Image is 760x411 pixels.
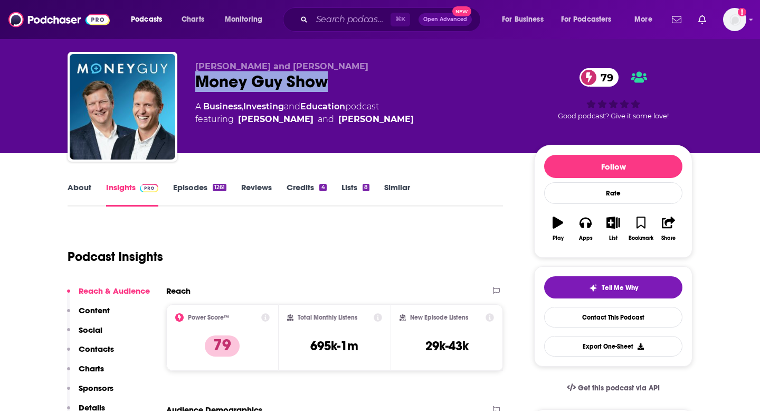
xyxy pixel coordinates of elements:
a: 79 [579,68,619,87]
button: List [600,210,627,248]
a: Business [203,101,242,111]
a: About [68,182,91,207]
img: User Profile [723,8,746,31]
p: Social [79,325,102,335]
button: open menu [123,11,176,28]
div: 1261 [213,184,226,191]
span: ⌘ K [391,13,410,26]
a: Episodes1261 [173,182,226,207]
a: Similar [384,182,410,207]
input: Search podcasts, credits, & more... [312,11,391,28]
div: Share [661,235,676,241]
button: Export One-Sheet [544,336,682,357]
div: Apps [579,235,593,241]
button: Open AdvancedNew [419,13,472,26]
img: Podchaser Pro [140,184,158,192]
span: Podcasts [131,12,162,27]
a: Investing [243,101,284,111]
p: Reach & Audience [79,286,150,296]
span: Charts [182,12,204,27]
button: Share [655,210,682,248]
div: Bookmark [629,235,653,241]
span: featuring [195,113,414,126]
a: Reviews [241,182,272,207]
button: Social [67,325,102,344]
h1: Podcast Insights [68,249,163,265]
div: Rate [544,182,682,204]
button: Content [67,305,110,325]
button: Play [544,210,572,248]
span: [PERSON_NAME] and [PERSON_NAME] [195,61,368,71]
button: Sponsors [67,383,113,403]
p: Content [79,305,110,315]
div: 79Good podcast? Give it some love! [534,61,692,127]
img: tell me why sparkle [589,284,597,292]
button: Show profile menu [723,8,746,31]
div: 4 [319,184,326,191]
p: 79 [205,335,240,357]
span: , [242,101,243,111]
a: Get this podcast via API [558,375,668,401]
p: Contacts [79,344,114,354]
p: Sponsors [79,383,113,393]
span: 79 [590,68,619,87]
img: Money Guy Show [70,54,175,160]
span: New [452,6,471,16]
div: List [609,235,617,241]
button: tell me why sparkleTell Me Why [544,276,682,298]
div: Play [553,235,564,241]
img: Podchaser - Follow, Share and Rate Podcasts [8,10,110,30]
button: open menu [627,11,666,28]
a: Show notifications dropdown [694,11,710,29]
span: Tell Me Why [602,284,638,292]
button: Follow [544,155,682,178]
a: Credits4 [287,182,326,207]
span: More [634,12,652,27]
button: Charts [67,363,104,383]
button: Apps [572,210,599,248]
button: Bookmark [627,210,654,248]
button: open menu [217,11,276,28]
a: InsightsPodchaser Pro [106,182,158,207]
h2: New Episode Listens [410,314,468,321]
h3: 695k-1m [310,338,358,354]
span: Open Advanced [423,17,467,22]
span: Logged in as kbastian [723,8,746,31]
svg: Add a profile image [738,8,746,16]
button: Reach & Audience [67,286,150,305]
span: Good podcast? Give it some love! [558,112,669,120]
a: Charts [175,11,211,28]
span: and [284,101,300,111]
button: open menu [495,11,557,28]
a: Lists8 [341,182,369,207]
a: Contact This Podcast [544,307,682,328]
h2: Total Monthly Listens [298,314,357,321]
a: Brian Preston [238,113,313,126]
span: For Business [502,12,544,27]
span: and [318,113,334,126]
span: For Podcasters [561,12,612,27]
div: 8 [363,184,369,191]
p: Charts [79,363,104,373]
div: A podcast [195,100,414,126]
button: open menu [554,11,627,28]
span: Get this podcast via API [578,384,660,393]
span: Monitoring [225,12,262,27]
h2: Reach [166,286,191,296]
a: Bo Hanson [338,113,414,126]
a: Education [300,101,345,111]
button: Contacts [67,344,114,363]
a: Show notifications dropdown [668,11,686,29]
h2: Power Score™ [188,314,229,321]
h3: 29k-43k [425,338,469,354]
div: Search podcasts, credits, & more... [293,7,491,32]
